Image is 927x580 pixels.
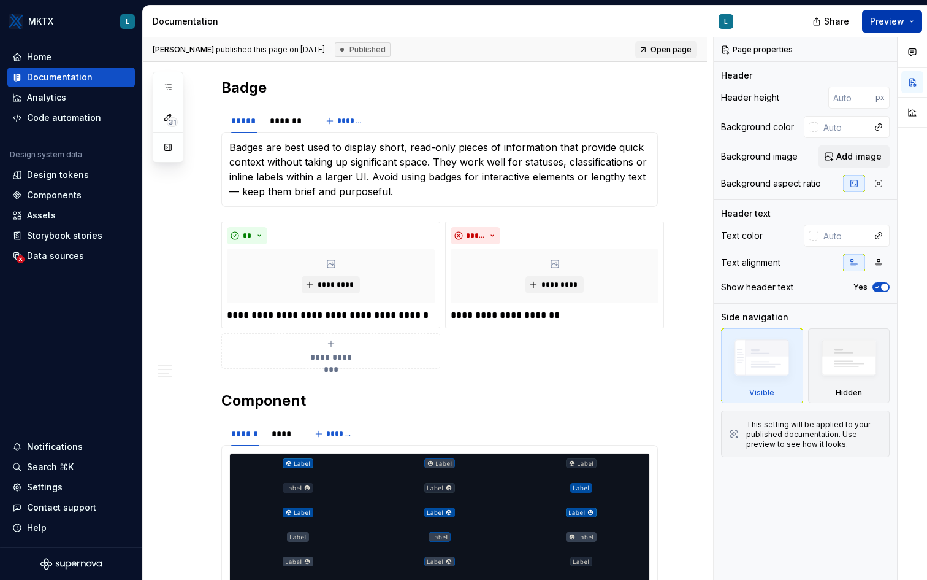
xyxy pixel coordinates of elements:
[7,47,135,67] a: Home
[724,17,728,26] div: L
[721,91,779,104] div: Header height
[221,391,658,411] h2: Component
[7,437,135,457] button: Notifications
[721,281,793,293] div: Show header text
[635,41,697,58] a: Open page
[7,498,135,517] button: Contact support
[746,420,882,449] div: This setting will be applied to your published documentation. Use preview to see how it looks.
[167,117,178,127] span: 31
[27,169,89,181] div: Design tokens
[40,558,102,570] svg: Supernova Logo
[808,328,890,403] div: Hidden
[27,189,82,201] div: Components
[7,108,135,128] a: Code automation
[862,10,922,33] button: Preview
[818,145,890,168] button: Add image
[7,518,135,538] button: Help
[7,226,135,246] a: Storybook stories
[27,461,74,473] div: Search ⌘K
[7,68,135,87] a: Documentation
[818,225,868,247] input: Auto
[126,17,129,26] div: L
[650,45,692,55] span: Open page
[721,257,780,269] div: Text alignment
[27,230,102,242] div: Storybook stories
[721,150,798,163] div: Background image
[27,250,84,262] div: Data sources
[721,207,771,220] div: Header text
[7,478,135,497] a: Settings
[7,206,135,225] a: Assets
[7,165,135,185] a: Design tokens
[876,93,885,102] p: px
[721,177,821,190] div: Background aspect ratio
[27,51,51,63] div: Home
[818,116,868,138] input: Auto
[853,282,868,292] label: Yes
[27,112,101,124] div: Code automation
[721,311,788,323] div: Side navigation
[824,15,849,28] span: Share
[27,71,93,83] div: Documentation
[7,457,135,477] button: Search ⌘K
[870,15,904,28] span: Preview
[27,441,83,453] div: Notifications
[27,501,96,514] div: Contact support
[836,388,862,398] div: Hidden
[2,8,140,34] button: MKTXL
[27,91,66,104] div: Analytics
[7,88,135,107] a: Analytics
[721,230,763,242] div: Text color
[7,246,135,266] a: Data sources
[806,10,857,33] button: Share
[153,45,325,55] span: published this page on [DATE]
[721,69,752,82] div: Header
[749,388,774,398] div: Visible
[10,150,82,160] div: Design system data
[153,45,214,54] span: [PERSON_NAME]
[153,15,291,28] div: Documentation
[828,87,876,109] input: Auto
[221,78,658,98] h2: Badge
[229,140,650,199] p: Badges are best used to display short, read-only pieces of information that provide quick context...
[27,522,47,534] div: Help
[28,15,53,28] div: MKTX
[335,42,391,57] div: Published
[27,481,63,493] div: Settings
[721,121,794,133] div: Background color
[836,150,882,163] span: Add image
[9,14,23,29] img: 6599c211-2218-4379-aa47-474b768e6477.png
[7,185,135,205] a: Components
[721,328,803,403] div: Visible
[27,209,56,222] div: Assets
[229,140,650,199] section-item: Usage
